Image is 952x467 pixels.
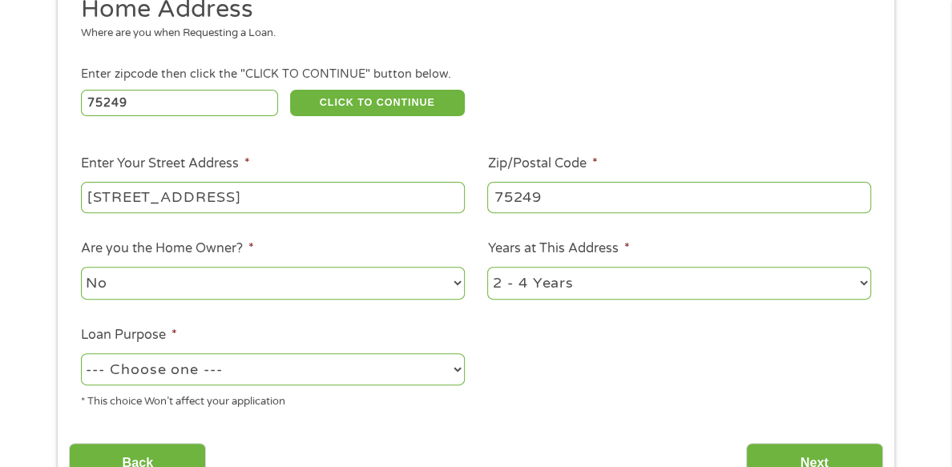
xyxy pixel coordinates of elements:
input: 1 Main Street [81,182,465,212]
input: Enter Zipcode (e.g 01510) [81,90,279,117]
label: Are you the Home Owner? [81,240,254,257]
label: Loan Purpose [81,327,177,344]
div: * This choice Won’t affect your application [81,388,465,410]
div: Where are you when Requesting a Loan. [81,26,860,42]
label: Years at This Address [487,240,629,257]
div: Enter zipcode then click the "CLICK TO CONTINUE" button below. [81,66,871,83]
label: Zip/Postal Code [487,155,597,172]
label: Enter Your Street Address [81,155,250,172]
button: CLICK TO CONTINUE [290,90,465,117]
